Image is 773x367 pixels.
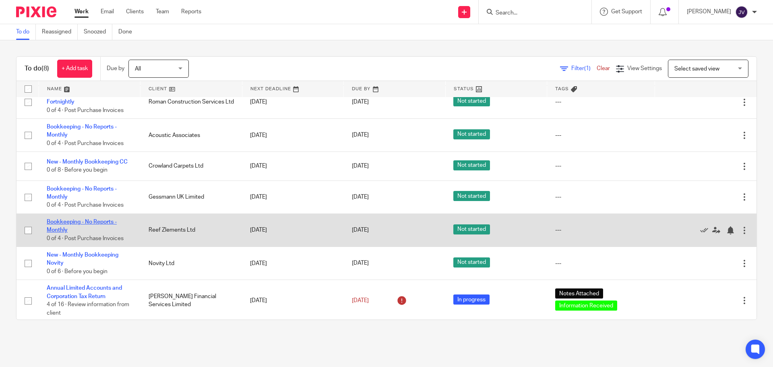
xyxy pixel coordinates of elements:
[141,85,242,118] td: Roman Construction Services Ltd
[47,269,107,274] span: 0 of 6 · Before you begin
[16,24,36,40] a: To do
[352,194,369,200] span: [DATE]
[453,96,490,106] span: Not started
[242,85,344,118] td: [DATE]
[47,302,129,316] span: 4 of 16 · Review information from client
[47,285,122,299] a: Annual Limited Accounts and Corporation Tax Return
[242,119,344,152] td: [DATE]
[242,180,344,214] td: [DATE]
[453,160,490,170] span: Not started
[453,294,490,305] span: In progress
[47,108,124,113] span: 0 of 4 · Post Purchase Invoices
[453,257,490,267] span: Not started
[627,66,662,71] span: View Settings
[47,252,118,266] a: New - Monthly Bookkeeping Novity
[141,214,242,247] td: Reef Zlements Ltd
[242,214,344,247] td: [DATE]
[555,98,647,106] div: ---
[352,298,369,303] span: [DATE]
[352,99,369,105] span: [DATE]
[352,163,369,169] span: [DATE]
[242,247,344,280] td: [DATE]
[555,288,603,299] span: Notes Attached
[555,131,647,139] div: ---
[25,64,49,73] h1: To do
[47,186,117,200] a: Bookkeeping - No Reports - Monthly
[555,226,647,234] div: ---
[47,159,128,165] a: New - Monthly Bookkeeping CC
[141,119,242,152] td: Acoustic Associates
[700,226,712,234] a: Mark as done
[555,259,647,267] div: ---
[687,8,731,16] p: [PERSON_NAME]
[555,87,569,91] span: Tags
[674,66,719,72] span: Select saved view
[181,8,201,16] a: Reports
[101,8,114,16] a: Email
[47,141,124,146] span: 0 of 4 · Post Purchase Invoices
[571,66,597,71] span: Filter
[597,66,610,71] a: Clear
[555,301,617,311] span: Information Received
[156,8,169,16] a: Team
[141,180,242,214] td: Gessmann UK Limited
[735,6,748,19] img: svg%3E
[47,124,117,138] a: Bookkeeping - No Reports - Monthly
[84,24,112,40] a: Snoozed
[242,152,344,180] td: [DATE]
[47,203,124,208] span: 0 of 4 · Post Purchase Invoices
[242,280,344,321] td: [DATE]
[57,60,92,78] a: + Add task
[141,280,242,321] td: [PERSON_NAME] Financial Services Limited
[352,261,369,266] span: [DATE]
[555,162,647,170] div: ---
[611,9,642,15] span: Get Support
[141,152,242,180] td: Crowland Carpets Ltd
[495,10,567,17] input: Search
[135,66,141,72] span: All
[584,66,591,71] span: (1)
[107,64,124,73] p: Due by
[352,133,369,138] span: [DATE]
[453,129,490,139] span: Not started
[118,24,138,40] a: Done
[16,6,56,17] img: Pixie
[74,8,89,16] a: Work
[555,193,647,201] div: ---
[42,24,78,40] a: Reassigned
[126,8,144,16] a: Clients
[47,219,117,233] a: Bookkeeping - No Reports - Monthly
[453,224,490,234] span: Not started
[41,65,49,72] span: (8)
[47,236,124,241] span: 0 of 4 · Post Purchase Invoices
[47,168,107,173] span: 0 of 8 · Before you begin
[453,191,490,201] span: Not started
[141,247,242,280] td: Novity Ltd
[352,227,369,233] span: [DATE]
